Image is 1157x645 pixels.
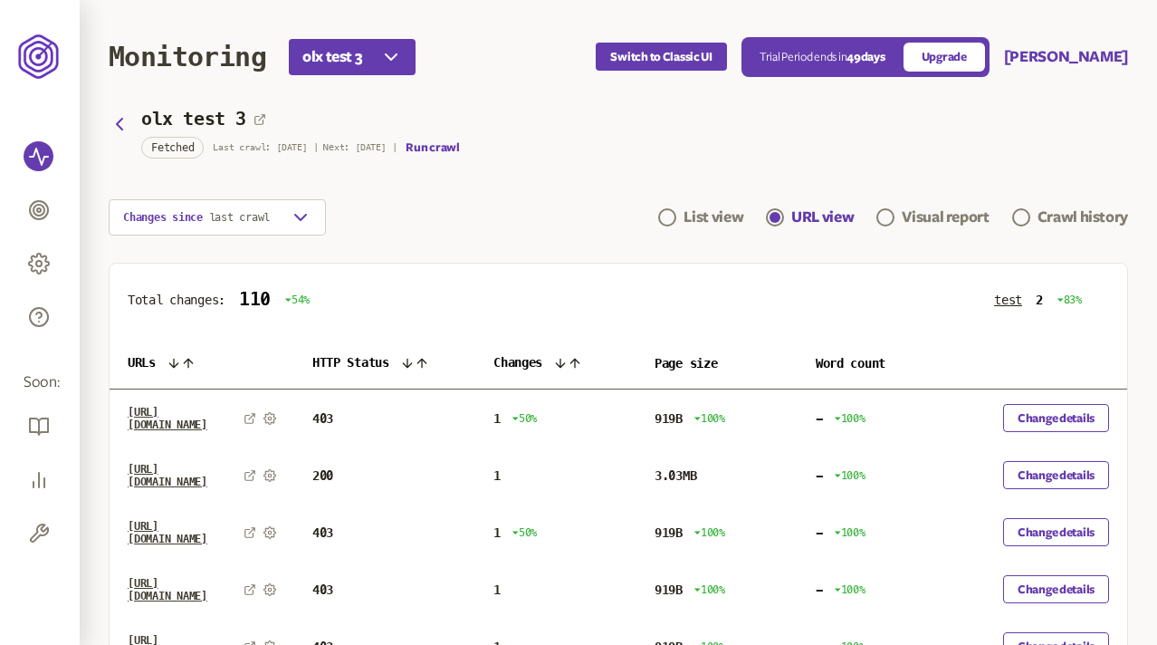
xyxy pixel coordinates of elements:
span: 919B [655,582,683,597]
th: Page size [636,337,798,390]
th: Changes [475,337,636,390]
div: Visual report [902,207,989,228]
span: 100% [834,411,865,426]
p: 2 [1036,293,1043,307]
span: 1 [493,582,501,597]
span: - [816,468,823,483]
span: 54% [284,293,310,307]
button: Change details [1003,518,1109,546]
button: Run crawl [406,140,459,155]
span: 3.03MB [655,468,696,483]
th: URLs [110,337,294,390]
span: Fetched [151,140,194,156]
p: Last crawl: [DATE] | Next: [DATE] | [213,142,397,153]
button: Change details [1003,575,1109,603]
a: Crawl history [1012,207,1128,228]
span: - [816,525,823,540]
a: Upgrade [904,43,985,72]
a: [URL][DOMAIN_NAME] [128,463,236,488]
button: Change details [1003,461,1109,489]
span: 919B [655,525,683,540]
a: [URL][DOMAIN_NAME] [128,577,236,602]
h3: olx test 3 [141,109,246,130]
span: 50% [512,411,537,426]
span: 49 days [846,51,884,63]
span: - [816,582,823,597]
span: - [816,411,823,426]
span: Soon: [24,372,56,393]
a: Visual report [876,207,989,228]
button: Switch to Classic UI [596,43,726,71]
span: 403 [312,582,333,597]
span: 100% [834,468,865,483]
p: Total changes: [128,293,225,307]
span: 1 [493,468,501,483]
button: test [994,293,1022,307]
p: Changes since [123,210,270,225]
span: 100% [834,525,865,540]
span: 100% [693,411,725,426]
span: 50% [512,525,537,540]
a: [URL][DOMAIN_NAME] [128,406,236,431]
a: URL view [766,207,854,228]
a: List view [658,207,743,228]
span: 100% [834,582,865,597]
div: Crawl history [1037,207,1128,228]
span: 1 [493,525,501,540]
span: 83% [1057,293,1082,307]
div: Navigation [658,199,1128,236]
span: 100% [693,582,725,597]
div: URL view [791,207,854,228]
p: 110 [239,289,271,310]
span: olx test 3 [302,46,362,68]
span: 100% [693,525,725,540]
button: Change details [1003,404,1109,432]
span: 403 [312,525,333,540]
h1: Monitoring [109,41,266,72]
button: [PERSON_NAME] [1004,46,1128,68]
span: 1 [493,411,501,426]
span: 919B [655,411,683,426]
span: last crawl [209,211,271,224]
a: [URL][DOMAIN_NAME] [128,520,236,545]
button: Changes since last crawl [109,199,326,236]
span: 200 [312,468,333,483]
div: List view [684,207,743,228]
p: Trial Period ends in [760,50,885,64]
th: HTTP Status [294,337,475,390]
span: 403 [312,411,333,426]
th: Word count [798,337,959,390]
button: olx test 3 [289,39,416,75]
